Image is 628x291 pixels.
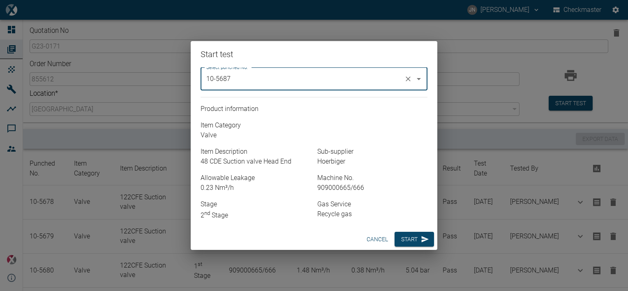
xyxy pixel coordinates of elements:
[191,41,437,67] h2: Start test
[201,211,210,219] span: 2
[363,232,391,247] button: cancel
[201,147,311,157] p: Item Description
[317,199,427,209] p: Gas Service
[413,73,425,85] button: Open
[402,73,414,85] button: Clear
[201,173,311,183] p: Allowable Leakage
[204,210,210,216] sup: nd
[317,173,427,183] p: Machine No.
[395,232,434,247] button: Start
[201,120,427,130] p: Item Category
[317,157,427,166] p: Hoerbiger
[201,104,427,114] p: Product information
[317,183,427,193] p: 909000665/666
[317,209,427,219] p: Recycle gas
[201,157,311,166] p: 48 CDE Suction valve Head End
[201,183,311,193] p: 0.23 Nm³/h
[201,130,427,140] p: valve
[201,211,228,219] span: Stage
[317,147,427,157] p: Sub-supplier
[201,199,311,209] p: Stage
[206,64,248,71] label: Select punched No.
